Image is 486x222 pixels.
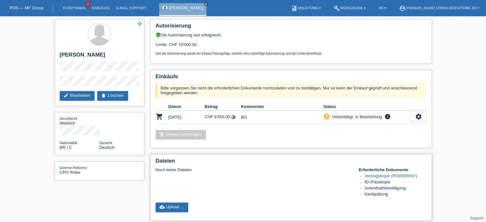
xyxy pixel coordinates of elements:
[137,21,143,27] a: star_border
[231,115,236,119] i: Fixe Raten (24 Raten)
[383,113,391,120] i: info
[85,2,90,7] span: 2
[156,203,189,212] a: cloud_uploadUpload ...
[168,103,205,111] th: Datum
[241,103,323,111] th: Kommentar
[60,165,99,175] div: CPO Rolex
[156,73,427,83] h2: Einkäufe
[60,116,99,126] div: Weiblich
[359,167,427,172] h4: Erforderliche Dokumente
[288,6,324,10] a: bookAnleitung ▾
[204,103,241,111] th: Betrag
[156,113,163,120] i: POSP00028374
[330,6,369,10] a: buildWerkzeuge ▾
[399,5,405,11] i: account_circle
[60,91,95,101] a: editBearbeiten
[156,130,206,140] a: add_shopping_cartEinkauf hinzufügen
[169,5,203,10] a: [PERSON_NAME]
[324,114,329,119] i: priority_high
[156,83,427,98] div: Bitte vergessen Sie nicht die erforderlichen Dokumente hochzuladen und zu bestätigen. Nur so kann...
[64,93,69,98] i: edit
[156,32,161,37] i: verified_user
[60,141,77,145] span: Nationalität
[156,37,427,55] div: Limite: CHF 10'000.00
[204,2,208,6] a: close
[113,6,150,10] a: E-Mail Support
[156,167,351,172] div: Noch keine Dateien
[10,5,43,10] a: POS — MF Group
[204,2,208,5] i: close
[60,145,72,150] span: Brasilien / C / 29.04.2009
[396,6,483,10] a: account_circle[PERSON_NAME] Uhren Bijouterie AG ▾
[168,111,205,124] td: [DATE]
[156,52,427,55] p: Seit der Autorisierung wurde ein Einkauf hinzugefügt, welcher eine zukünftige Autorisierung und d...
[99,145,115,150] span: Deutsch
[156,32,427,37] div: Die Autorisierung war erfolgreich.
[365,173,417,178] a: Vertragskopie (POWERPAY)
[470,216,483,220] a: Support
[375,6,390,10] a: DE ▾
[334,5,340,11] i: build
[60,117,77,120] span: Geschlecht
[156,158,427,167] h2: Dateien
[101,93,106,98] i: delete
[291,5,297,11] i: book
[159,204,165,210] i: cloud_upload
[99,141,112,145] span: Sprache
[156,23,427,32] h2: Autorisierung
[365,192,427,198] li: Kaufquittung
[330,113,382,120] div: Unbestätigt, in Bearbeitung
[415,113,422,120] i: settings
[159,132,165,137] i: add_shopping_cart
[323,103,411,111] th: Status
[60,6,89,10] a: Kund*innen
[89,6,113,10] a: Einkäufe
[365,180,427,186] li: ID-/Passkopie
[97,91,128,101] a: deleteLöschen
[204,111,241,124] td: CHF 8'450.00
[60,166,87,170] span: Externe Referenz
[365,186,427,192] li: Aufenthaltsbewilligung
[241,111,323,124] td: BG
[60,52,139,61] h2: [PERSON_NAME]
